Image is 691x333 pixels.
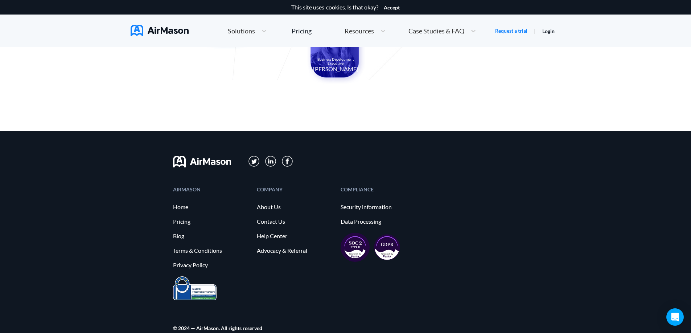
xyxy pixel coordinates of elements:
div: COMPLIANCE [341,187,417,192]
img: gdpr-98ea35551734e2af8fd9405dbdaf8c18.svg [374,234,400,260]
img: svg+xml;base64,PD94bWwgdmVyc2lvbj0iMS4wIiBlbmNvZGluZz0iVVRGLTgiPz4KPHN2ZyB3aWR0aD0iMzBweCIgaGVpZ2... [282,156,293,167]
center: [PERSON_NAME] [313,66,358,72]
img: svg+xml;base64,PHN2ZyB3aWR0aD0iMTYwIiBoZWlnaHQ9IjMyIiB2aWV3Qm94PSIwIDAgMTYwIDMyIiBmaWxsPSJub25lIi... [173,156,231,167]
a: About Us [257,204,333,210]
div: © 2024 — AirMason. All rights reserved [173,326,262,330]
a: Home [173,204,250,210]
div: Pricing [292,28,312,34]
a: Data Processing [341,218,417,225]
img: AirMason Logo [131,24,189,36]
img: svg+xml;base64,PD94bWwgdmVyc2lvbj0iMS4wIiBlbmNvZGluZz0iVVRGLTgiPz4KPHN2ZyB3aWR0aD0iMzFweCIgaGVpZ2... [265,156,276,167]
a: Contact Us [257,218,333,225]
center: Business Development Executive [312,57,359,66]
button: Accept cookies [384,5,400,11]
img: soc2-17851990f8204ed92eb8cdb2d5e8da73.svg [341,233,370,262]
a: cookies [326,4,345,11]
div: AIRMASON [173,187,250,192]
a: Advocacy & Referral [257,247,333,254]
span: Resources [345,28,374,34]
img: prighter-certificate-eu-7c0b0bead1821e86115914626e15d079.png [173,276,217,301]
a: Security information [341,204,417,210]
a: Pricing [292,24,312,37]
img: Courtney [306,12,366,85]
a: Blog [173,233,250,239]
div: Open Intercom Messenger [666,308,684,326]
a: Pricing [173,218,250,225]
span: | [534,27,536,34]
span: Solutions [228,28,255,34]
img: svg+xml;base64,PD94bWwgdmVyc2lvbj0iMS4wIiBlbmNvZGluZz0iVVRGLTgiPz4KPHN2ZyB3aWR0aD0iMzFweCIgaGVpZ2... [248,156,260,167]
a: Login [542,28,555,34]
a: Request a trial [495,27,527,34]
div: COMPANY [257,187,333,192]
a: Help Center [257,233,333,239]
span: Case Studies & FAQ [408,28,464,34]
a: Terms & Conditions [173,247,250,254]
a: Privacy Policy [173,262,250,268]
